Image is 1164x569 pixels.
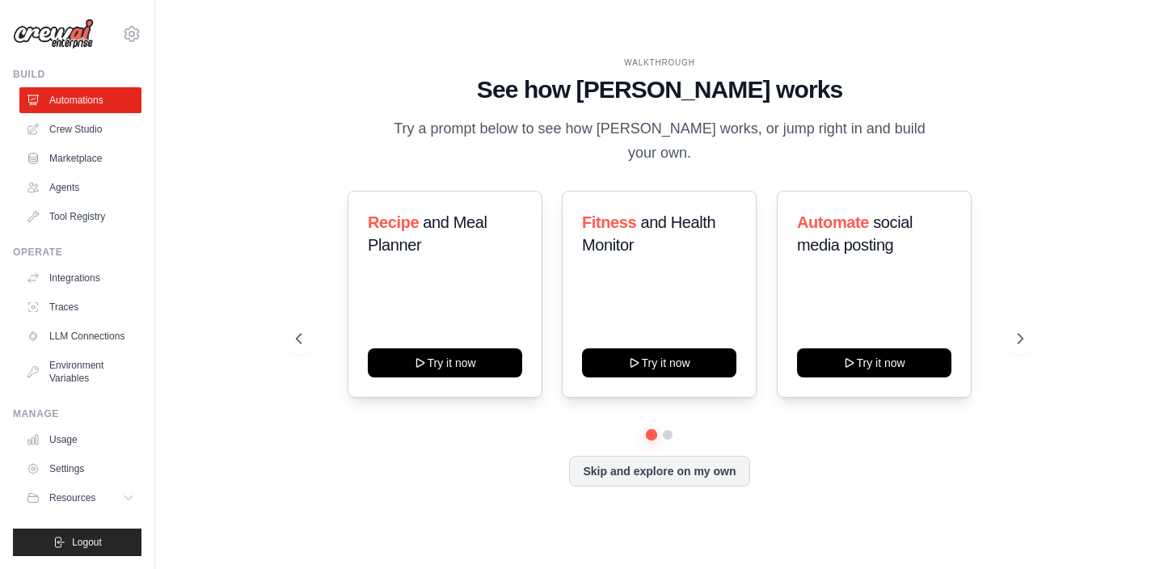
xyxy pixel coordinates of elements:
[582,213,636,231] span: Fitness
[13,19,94,49] img: Logo
[582,213,715,254] span: and Health Monitor
[19,352,141,391] a: Environment Variables
[797,213,869,231] span: Automate
[368,213,419,231] span: Recipe
[19,427,141,453] a: Usage
[19,87,141,113] a: Automations
[19,204,141,230] a: Tool Registry
[13,246,141,259] div: Operate
[797,213,913,254] span: social media posting
[582,348,736,377] button: Try it now
[19,294,141,320] a: Traces
[13,68,141,81] div: Build
[368,348,522,377] button: Try it now
[19,265,141,291] a: Integrations
[72,536,102,549] span: Logout
[19,175,141,200] a: Agents
[13,407,141,420] div: Manage
[49,491,95,504] span: Resources
[19,116,141,142] a: Crew Studio
[388,117,931,165] p: Try a prompt below to see how [PERSON_NAME] works, or jump right in and build your own.
[19,485,141,511] button: Resources
[296,75,1023,104] h1: See how [PERSON_NAME] works
[19,323,141,349] a: LLM Connections
[797,348,951,377] button: Try it now
[296,57,1023,69] div: WALKTHROUGH
[19,145,141,171] a: Marketplace
[569,456,749,487] button: Skip and explore on my own
[19,456,141,482] a: Settings
[13,529,141,556] button: Logout
[368,213,487,254] span: and Meal Planner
